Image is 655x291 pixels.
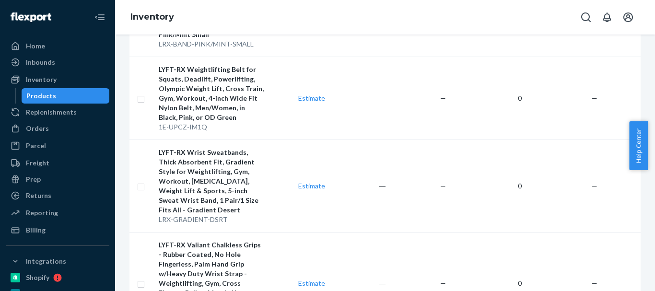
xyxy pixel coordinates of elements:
[26,124,49,133] div: Orders
[6,138,109,153] a: Parcel
[592,182,597,190] span: —
[6,105,109,120] a: Replenishments
[592,279,597,287] span: —
[6,172,109,187] a: Prep
[26,75,57,84] div: Inventory
[6,155,109,171] a: Freight
[6,55,109,70] a: Inbounds
[6,72,109,87] a: Inventory
[26,91,56,101] div: Products
[298,94,325,102] a: Estimate
[130,12,174,22] a: Inventory
[159,39,265,49] div: LRX-BAND-PINK/MINT-SMALL
[592,94,597,102] span: —
[329,57,389,140] td: ―
[26,273,49,282] div: Shopify
[597,8,617,27] button: Open notifications
[159,215,265,224] div: LRX-GRADIENT-DSRT
[450,57,526,140] td: 0
[159,148,265,215] div: LYFT-RX Wrist Sweatbands, Thick Absorbent Fit, Gradient Style for Weightlifting, Gym, Workout, [M...
[159,65,265,122] div: LYFT-RX Weightlifting Belt for Squats, Deadlift, Powerlifting, Olympic Weight Lift, Cross Train, ...
[6,205,109,221] a: Reporting
[298,279,325,287] a: Estimate
[6,270,109,285] a: Shopify
[6,254,109,269] button: Integrations
[26,58,55,67] div: Inbounds
[123,3,182,31] ol: breadcrumbs
[22,88,110,104] a: Products
[26,225,46,235] div: Billing
[440,94,446,102] span: —
[440,182,446,190] span: —
[298,182,325,190] a: Estimate
[6,38,109,54] a: Home
[11,12,51,22] img: Flexport logo
[26,208,58,218] div: Reporting
[26,158,49,168] div: Freight
[90,8,109,27] button: Close Navigation
[26,175,41,184] div: Prep
[440,279,446,287] span: —
[329,140,389,232] td: ―
[26,41,45,51] div: Home
[26,191,51,200] div: Returns
[619,8,638,27] button: Open account menu
[6,188,109,203] a: Returns
[6,121,109,136] a: Orders
[576,8,596,27] button: Open Search Box
[26,141,46,151] div: Parcel
[26,256,66,266] div: Integrations
[629,121,648,170] button: Help Center
[26,107,77,117] div: Replenishments
[159,122,265,132] div: 1E-UPCZ-IM1Q
[450,140,526,232] td: 0
[6,222,109,238] a: Billing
